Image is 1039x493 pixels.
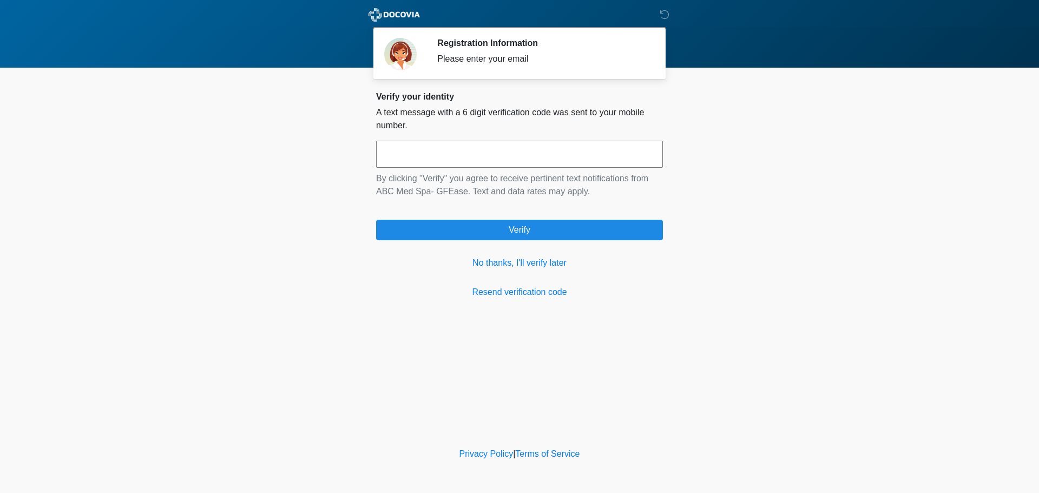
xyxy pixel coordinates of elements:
[376,286,663,299] a: Resend verification code
[437,52,647,65] div: Please enter your email
[376,257,663,269] a: No thanks, I'll verify later
[376,172,663,198] p: By clicking "Verify" you agree to receive pertinent text notifications from ABC Med Spa- GFEase. ...
[376,91,663,102] h2: Verify your identity
[376,106,663,132] p: A text message with a 6 digit verification code was sent to your mobile number.
[365,8,423,22] img: ABC Med Spa- GFEase Logo
[376,220,663,240] button: Verify
[513,449,515,458] a: |
[459,449,514,458] a: Privacy Policy
[437,38,647,48] h2: Registration Information
[515,449,580,458] a: Terms of Service
[384,38,417,70] img: Agent Avatar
